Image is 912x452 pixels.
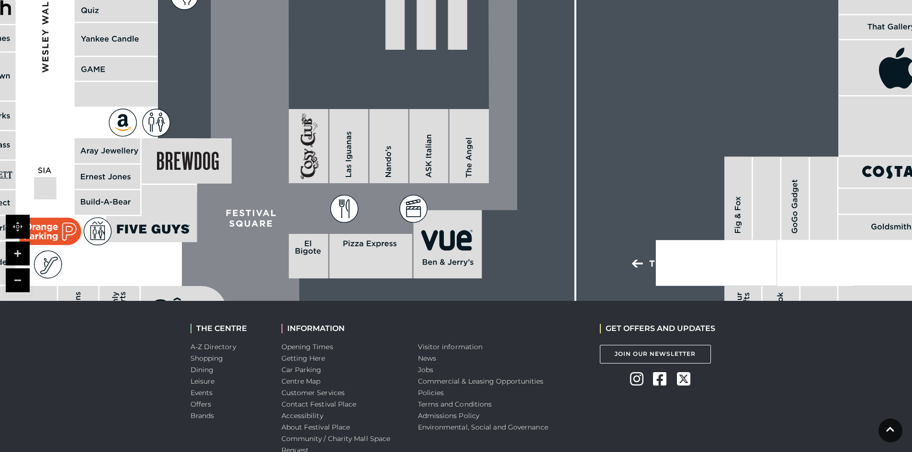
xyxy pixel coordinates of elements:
a: Shopping [191,354,224,363]
a: About Festival Place [281,423,350,431]
a: Getting Here [281,354,326,363]
a: Events [191,388,213,397]
a: Terms and Conditions [418,400,492,408]
a: Car Parking [281,365,322,374]
a: Leisure [191,377,215,386]
a: A-Z Directory [191,342,236,351]
h2: GET OFFERS AND UPDATES [600,324,715,333]
a: News [418,354,436,363]
a: Admissions Policy [418,411,480,420]
a: Commercial & Leasing Opportunities [418,377,544,386]
h2: INFORMATION [281,324,404,333]
a: Environmental, Social and Governance [418,423,548,431]
a: Jobs [418,365,433,374]
a: Dining [191,365,214,374]
a: Centre Map [281,377,321,386]
a: Visitor information [418,342,483,351]
a: Join Our Newsletter [600,345,711,364]
a: Policies [418,388,444,397]
a: Customer Services [281,388,345,397]
a: Opening Times [281,342,333,351]
a: Offers [191,400,212,408]
a: Contact Festival Place [281,400,357,408]
a: Accessibility [281,411,323,420]
a: Brands [191,411,214,420]
h2: THE CENTRE [191,324,267,333]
